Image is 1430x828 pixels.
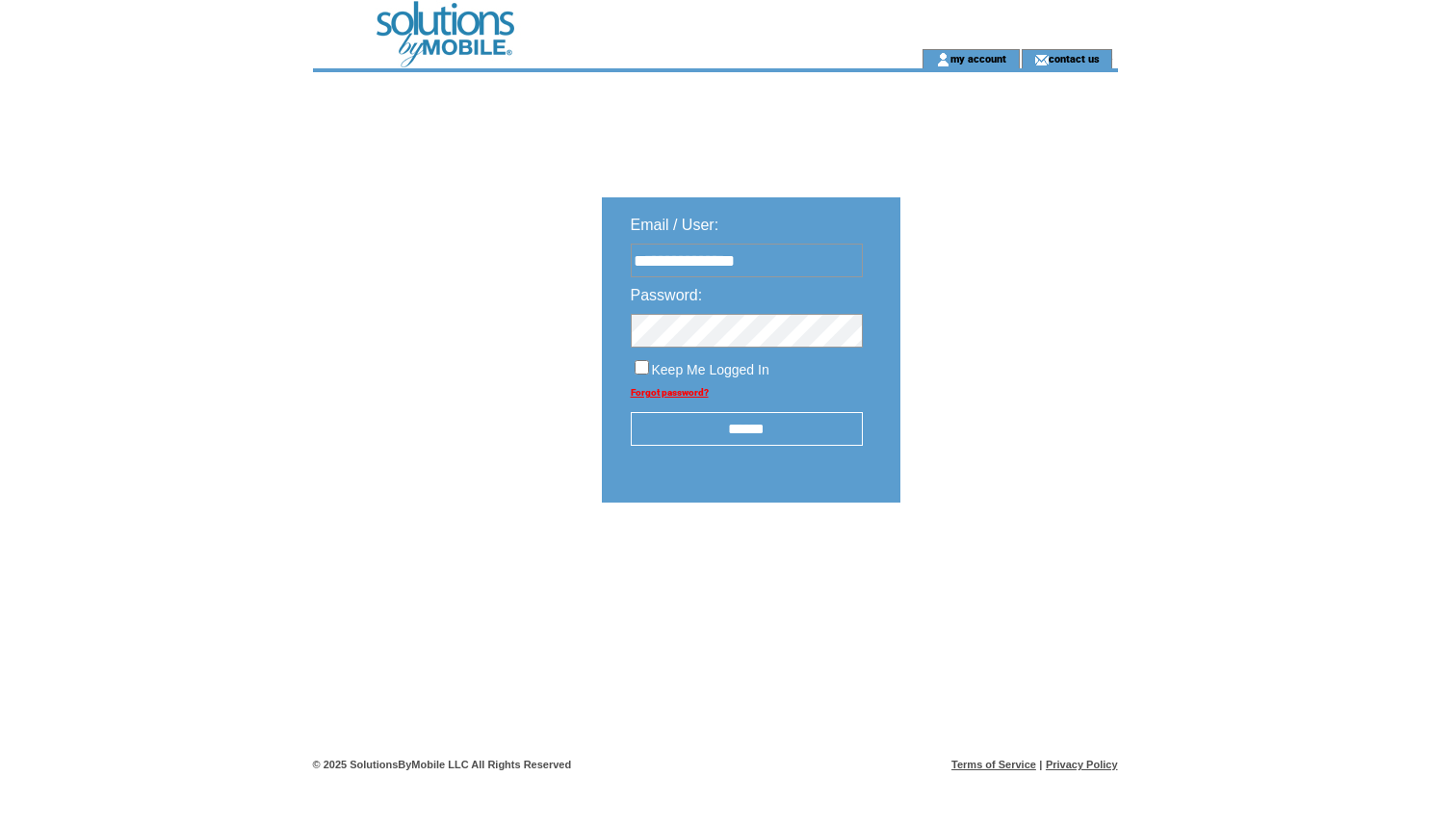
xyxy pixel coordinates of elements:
[631,217,719,233] span: Email / User:
[936,52,950,67] img: account_icon.gif
[631,287,703,303] span: Password:
[956,551,1053,575] img: transparent.png
[950,52,1006,65] a: my account
[631,387,709,398] a: Forgot password?
[1039,759,1042,770] span: |
[313,759,572,770] span: © 2025 SolutionsByMobile LLC All Rights Reserved
[652,362,769,377] span: Keep Me Logged In
[1034,52,1049,67] img: contact_us_icon.gif
[1046,759,1118,770] a: Privacy Policy
[1049,52,1100,65] a: contact us
[951,759,1036,770] a: Terms of Service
